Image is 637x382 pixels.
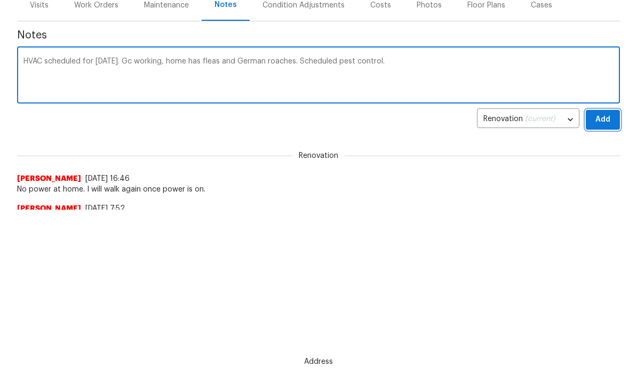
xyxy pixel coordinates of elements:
[594,114,611,127] span: Add
[292,151,345,162] span: Renovation
[477,107,579,133] div: Renovation (current)
[262,1,345,11] div: Condition Adjustments
[85,176,130,183] span: [DATE] 16:46
[85,205,125,213] span: [DATE] 7:52
[17,204,81,214] span: [PERSON_NAME]
[417,1,442,11] div: Photos
[17,174,81,185] span: [PERSON_NAME]
[467,1,505,11] div: Floor Plans
[144,1,189,11] div: Maintenance
[17,30,620,41] span: Notes
[586,110,620,130] button: Add
[531,1,552,11] div: Cases
[23,58,614,95] textarea: HVAC scheduled for [DATE]. Gc working, home has fleas and German roaches. Scheduled pest control.
[17,185,620,195] span: No power at home. I will walk again once power is on.
[74,1,118,11] div: Work Orders
[370,1,391,11] div: Costs
[525,116,555,123] span: (current)
[30,1,49,11] div: Visits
